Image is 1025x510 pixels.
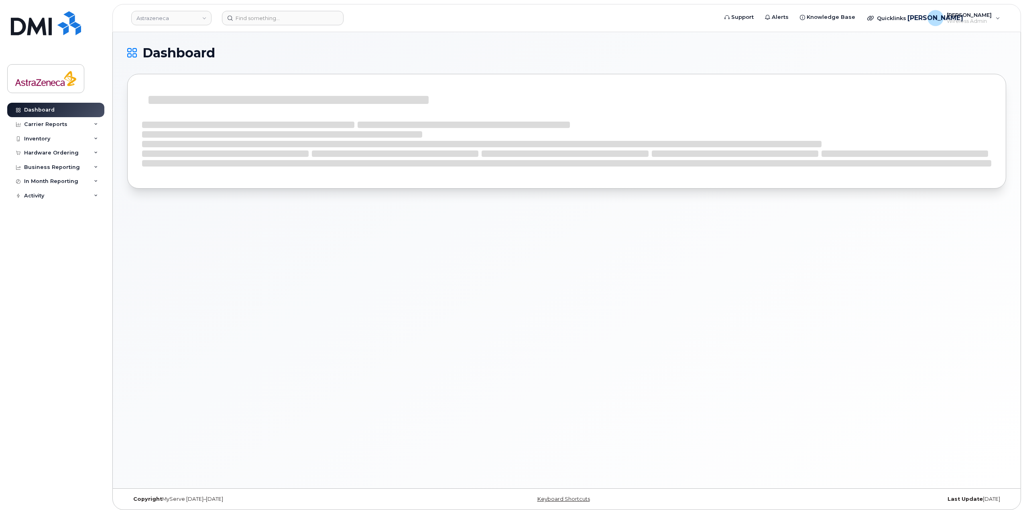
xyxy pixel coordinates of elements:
[142,47,215,59] span: Dashboard
[948,496,983,502] strong: Last Update
[127,496,420,502] div: MyServe [DATE]–[DATE]
[133,496,162,502] strong: Copyright
[713,496,1006,502] div: [DATE]
[537,496,590,502] a: Keyboard Shortcuts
